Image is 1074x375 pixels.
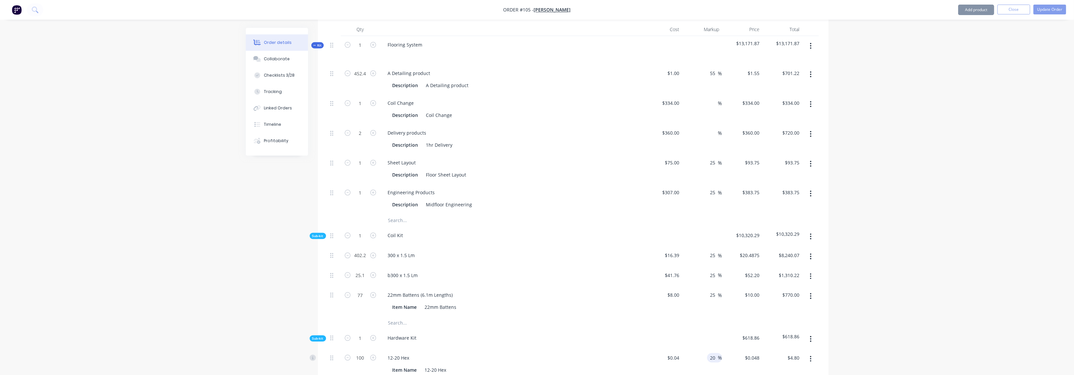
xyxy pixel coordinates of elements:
div: Hardware Kit [383,333,422,343]
span: % [718,100,722,107]
span: $618.86 [725,334,760,341]
span: % [718,70,722,77]
div: Description [390,200,421,209]
div: Coil Kit [383,231,409,240]
div: Total [762,23,802,36]
span: $13,171.87 [765,40,800,47]
div: Profitability [264,138,288,144]
a: [PERSON_NAME] [534,7,571,13]
span: $618.86 [765,333,800,340]
span: % [718,129,722,137]
button: Profitability [246,133,308,149]
button: Linked Orders [246,100,308,116]
img: Factory [12,5,22,15]
span: % [718,252,722,259]
span: % [718,159,722,167]
button: Kit [311,42,324,48]
div: Midfloor Engineering [424,200,475,209]
div: Order details [264,40,292,46]
div: Timeline [264,122,281,127]
div: Collaborate [264,56,290,62]
div: 1hr Delivery [424,140,455,150]
div: Qty [341,23,380,36]
div: Sheet Layout [383,158,421,167]
input: Search... [388,316,519,329]
span: $10,320.29 [725,232,760,239]
div: Coil Change [424,110,455,120]
div: Description [390,110,421,120]
span: % [718,291,722,299]
input: Search... [388,214,519,227]
button: Update Order [1033,5,1066,14]
div: A Detailing product [383,68,436,78]
div: 12-20 Hex [383,353,415,363]
button: Checklists 3/28 [246,67,308,84]
div: A Detailing product [424,81,471,90]
span: $13,171.87 [725,40,760,47]
button: Order details [246,34,308,51]
button: Tracking [246,84,308,100]
div: b300 x 1.5 Lm [383,271,423,280]
div: Delivery products [383,128,432,138]
span: Order #105 - [503,7,534,13]
div: 22mm Battens (6.1m Lengths) [383,290,458,300]
button: Timeline [246,116,308,133]
div: Item Name [390,365,420,375]
div: 22mm Battens [422,302,459,312]
div: Tracking [264,89,282,95]
div: Item Name [390,302,420,312]
div: Price [722,23,762,36]
div: Description [390,170,421,179]
span: $10,320.29 [765,231,800,237]
span: % [718,189,722,197]
div: Markup [682,23,722,36]
span: Sub-kit [312,234,323,238]
div: Linked Orders [264,105,292,111]
div: Description [390,81,421,90]
div: Coil Change [383,98,419,108]
span: % [718,272,722,279]
button: Collaborate [246,51,308,67]
div: Engineering Products [383,188,440,197]
span: % [718,354,722,362]
span: Sub-kit [312,336,323,341]
button: Add product [958,5,994,15]
span: Kit [313,43,322,48]
div: Checklists 3/28 [264,72,295,78]
div: 12-20 Hex [422,365,449,375]
button: Close [997,5,1030,14]
div: 300 x 1.5 Lm [383,251,420,260]
div: Flooring System [383,40,428,49]
div: Description [390,140,421,150]
div: Floor Sheet Layout [424,170,469,179]
div: Cost [642,23,682,36]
